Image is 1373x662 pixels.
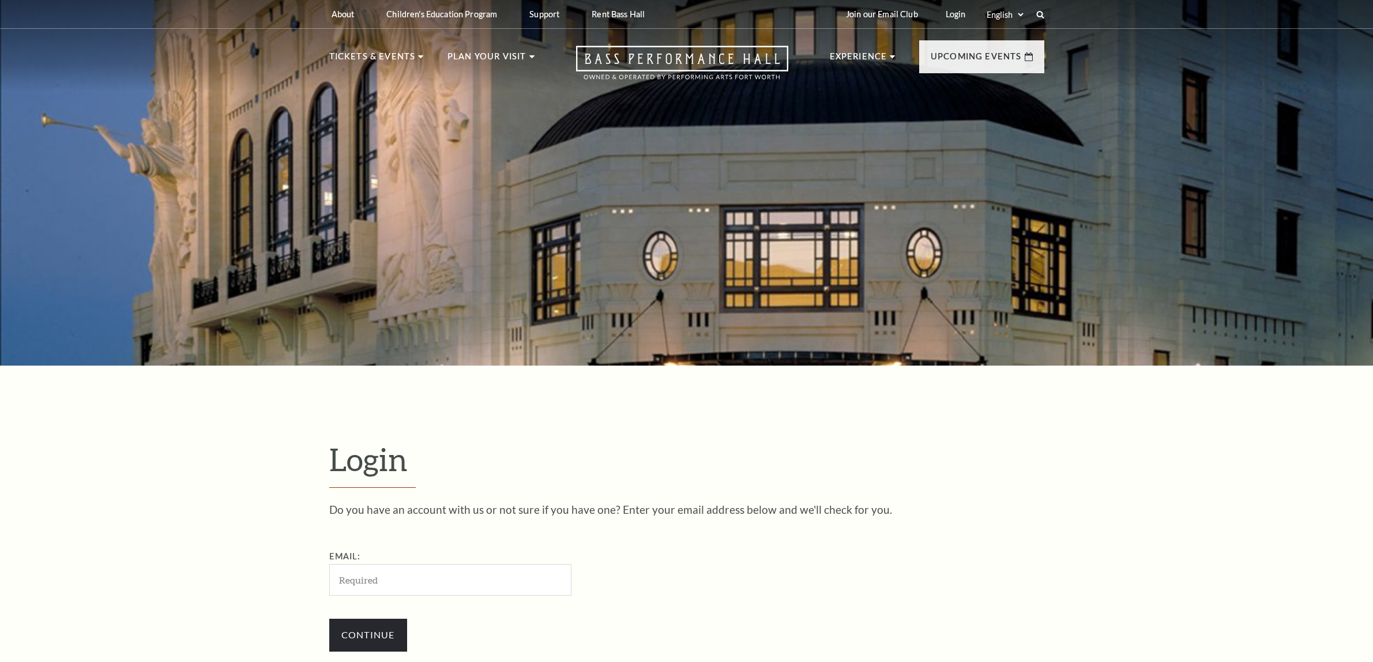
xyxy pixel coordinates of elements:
[984,9,1025,20] select: Select:
[592,9,645,19] p: Rent Bass Hall
[386,9,497,19] p: Children's Education Program
[329,441,408,477] span: Login
[329,564,571,596] input: Required
[329,50,416,70] p: Tickets & Events
[447,50,526,70] p: Plan Your Visit
[529,9,559,19] p: Support
[332,9,355,19] p: About
[830,50,887,70] p: Experience
[329,619,407,651] input: Continue
[329,551,361,561] label: Email:
[329,504,1044,515] p: Do you have an account with us or not sure if you have one? Enter your email address below and we...
[931,50,1022,70] p: Upcoming Events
